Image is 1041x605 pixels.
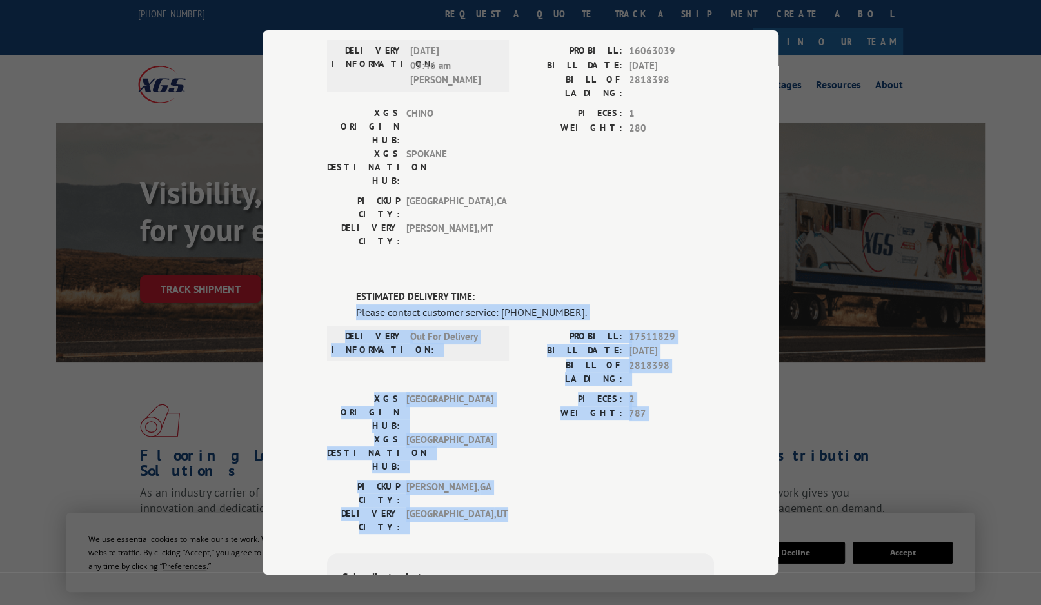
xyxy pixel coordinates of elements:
[520,58,622,73] label: BILL DATE:
[327,147,400,188] label: XGS DESTINATION HUB:
[629,406,714,421] span: 787
[327,506,400,533] label: DELIVERY CITY:
[629,358,714,385] span: 2818398
[629,121,714,135] span: 280
[331,329,404,356] label: DELIVERY INFORMATION:
[520,121,622,135] label: WEIGHT:
[406,221,493,248] span: [PERSON_NAME] , MT
[520,392,622,406] label: PIECES:
[629,58,714,73] span: [DATE]
[327,392,400,432] label: XGS ORIGIN HUB:
[327,194,400,221] label: PICKUP CITY:
[406,392,493,432] span: [GEOGRAPHIC_DATA]
[520,344,622,359] label: BILL DATE:
[327,479,400,506] label: PICKUP CITY:
[410,44,497,88] span: [DATE] 09:46 am [PERSON_NAME]
[406,194,493,221] span: [GEOGRAPHIC_DATA] , CA
[629,392,714,406] span: 2
[410,329,497,356] span: Out For Delivery
[629,329,714,344] span: 17511829
[331,44,404,88] label: DELIVERY INFORMATION:
[629,106,714,121] span: 1
[406,432,493,473] span: [GEOGRAPHIC_DATA]
[520,44,622,59] label: PROBILL:
[520,106,622,121] label: PIECES:
[406,479,493,506] span: [PERSON_NAME] , GA
[327,432,400,473] label: XGS DESTINATION HUB:
[356,290,714,304] label: ESTIMATED DELIVERY TIME:
[406,147,493,188] span: SPOKANE
[629,344,714,359] span: [DATE]
[342,568,699,587] div: Subscribe to alerts
[520,406,622,421] label: WEIGHT:
[406,106,493,147] span: CHINO
[356,5,714,34] span: DELIVERED
[356,304,714,319] div: Please contact customer service: [PHONE_NUMBER].
[629,73,714,100] span: 2818398
[520,358,622,385] label: BILL OF LADING:
[629,44,714,59] span: 16063039
[327,106,400,147] label: XGS ORIGIN HUB:
[520,73,622,100] label: BILL OF LADING:
[327,221,400,248] label: DELIVERY CITY:
[406,506,493,533] span: [GEOGRAPHIC_DATA] , UT
[520,329,622,344] label: PROBILL:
